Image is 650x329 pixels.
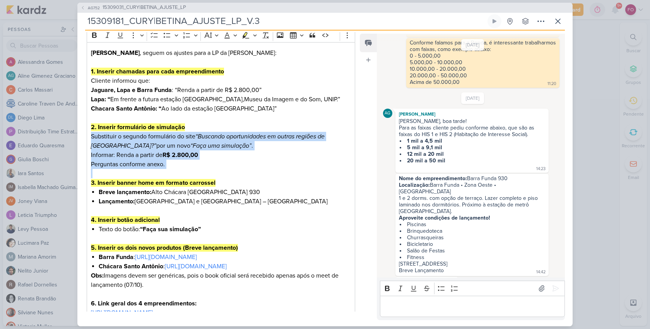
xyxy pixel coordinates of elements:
div: Barra Funda 930 Barra Funda • Zona Oeste • [GEOGRAPHIC_DATA] [399,175,545,195]
strong: 12 mil a 20 mil [407,151,444,157]
div: Ligar relógio [491,18,498,24]
div: 14:42 [536,269,546,275]
strong: Breve lançamento: [99,188,151,196]
strong: Chacara Santo Antônio: “ [91,105,161,113]
div: Para as faixas cliente pediu conforme abaixo, que são as faixas do HIS 1 e HIS 2 (Habitação de In... [399,124,545,138]
div: 1 e 2 dorms. com opção de terraço. Lazer completo e piso laminado nos dormitórios. Próximo à esta... [399,195,545,221]
a: [URL][DOMAIN_NAME] [91,309,153,317]
div: 5.000,00 - 10.000,00 [410,59,556,66]
div: [STREET_ADDRESS] Breve Lançamento [399,261,447,274]
strong: Jaguare, Lapa e Barra Funda [91,86,172,94]
li: : [99,252,351,262]
p: Substituir o segundo formulário do site por um novo . [91,132,351,150]
strong: Localização: [399,182,430,188]
div: Editor editing area: main [380,296,565,317]
strong: 3. Inserir banner home em formato carrossel [91,179,216,187]
strong: 2. Inserir formulário de simulação [91,123,185,131]
strong: [PERSON_NAME] [91,49,140,57]
h3: , seguem os ajustes para a LP da [PERSON_NAME]: [91,48,351,67]
p: Imagens devem ser genéricas, pois o book oficial será recebido apenas após o meet de lançamento (... [91,271,351,290]
a: [URL][DOMAIN_NAME] [165,263,227,270]
div: 11:20 [547,81,556,87]
strong: 5. Inserir os dois novos produtos (Breve lançamento) [91,244,238,252]
strong: 5 mil a 9,1 mil [407,144,442,151]
li: : [99,262,351,271]
strong: Nome do empreendimento: [399,175,467,182]
div: 14:23 [536,166,546,172]
li: Piscinas [400,221,545,228]
a: [URL][DOMAIN_NAME] [135,253,197,261]
strong: Obs: [91,272,104,280]
div: Editor toolbar [380,281,565,296]
p: Perguntas conforme anexo. [91,160,351,169]
li: [GEOGRAPHIC_DATA] e [GEOGRAPHIC_DATA] – [GEOGRAPHIC_DATA] [99,197,351,206]
strong: Lapa: “ [91,95,110,103]
div: [PERSON_NAME], boa tarde! [399,118,545,124]
input: Kard Sem Título [85,14,486,28]
div: Acima de 50.000,00 [410,79,460,85]
i: “Buscando oportunidades em outras regiões de [GEOGRAPHIC_DATA]?” [91,133,325,150]
div: [PERSON_NAME] [397,110,547,118]
i: “Faça uma simulação” [190,142,251,150]
strong: 1 mil a 4,5 mil [407,138,442,144]
div: 10.000,00 - 20.000,00 [410,66,556,72]
strong: Barra Funda [99,253,133,261]
strong: “Faça sua simulação” [140,225,201,233]
li: Salão de Festas [400,247,545,254]
p: Informar: Renda a partir de [91,150,351,160]
div: Aline Gimenez Graciano [383,109,392,118]
div: 0 - 5.000,00 [410,53,556,59]
li: Brinquedoteca [400,228,545,234]
div: 20.000,00 - 50.000,00 [410,72,556,79]
li: Fitness [400,254,545,261]
strong: Lançamento: [99,198,135,205]
strong: 4. Inserir botão adicional [91,216,160,224]
div: Editor toolbar [87,27,355,43]
div: Conforme falamos para a Renda, é interessante trabalharmos com faixas, como exemplo abaixo: [410,39,556,53]
li: Bicicletario [400,241,545,247]
strong: 1. Inserir chamadas para cada empreendimento [91,68,224,75]
p: Cliente informou que: : “Renda a partir de R$ 2.800,00” Museu da Imagem e do Som, UNIP.” Ao lado ... [91,67,351,132]
li: Churrasqueiras [400,234,545,241]
li: Texto do botão: [99,225,351,234]
strong: Chácara Santo Antônio [99,263,163,270]
li: Alto Chácara [GEOGRAPHIC_DATA] 930 [99,188,351,197]
strong: 20 mil a 50 mil [407,157,445,164]
strong: Aproveite condições de lançamento! [399,215,490,221]
strong: R$ 2.800,00 [162,151,198,159]
strong: 6. Link geral dos 4 empreendimentos: [91,300,197,307]
span: Em frente a futura estação [GEOGRAPHIC_DATA], [110,95,244,103]
p: AG [385,111,390,116]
